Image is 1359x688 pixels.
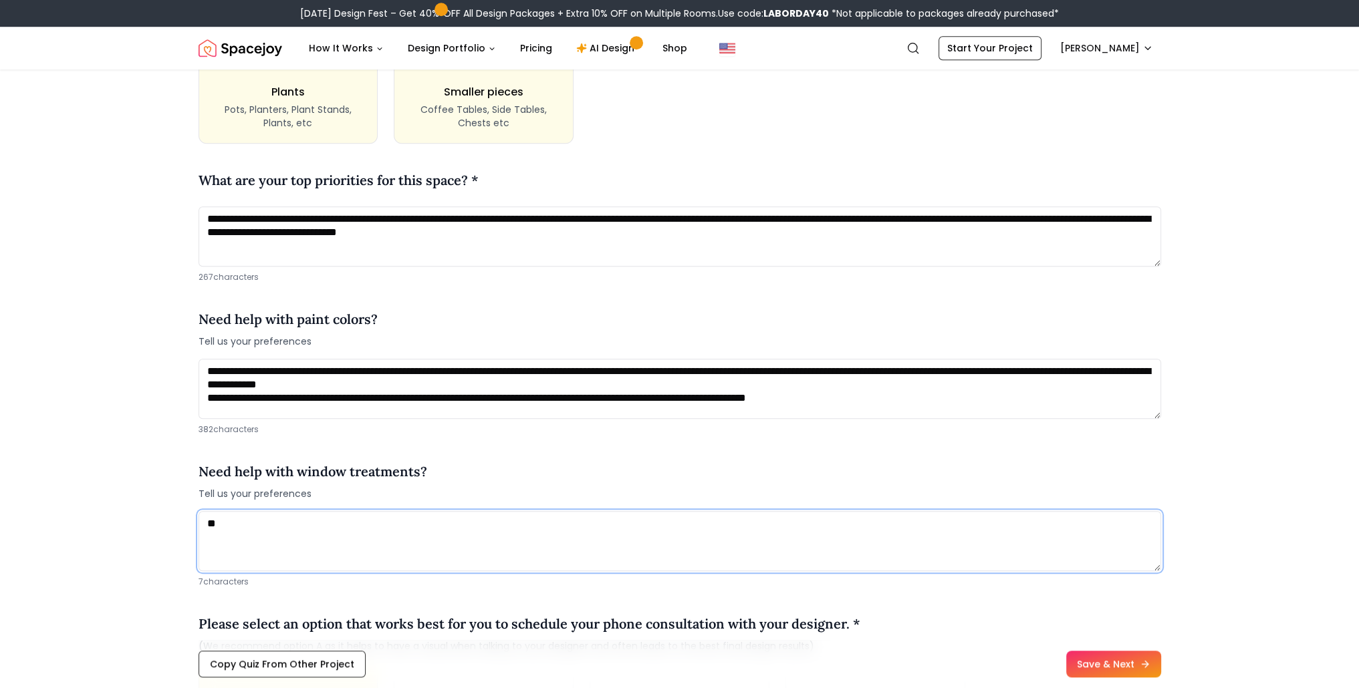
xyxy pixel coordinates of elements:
[199,487,427,500] span: Tell us your preferences
[718,7,829,20] span: Use code:
[829,7,1059,20] span: *Not applicable to packages already purchased*
[763,7,829,20] b: LABORDAY40
[199,335,378,348] span: Tell us your preferences
[1052,36,1161,60] button: [PERSON_NAME]
[939,36,1041,60] a: Start Your Project
[213,103,364,130] p: Pots, Planters, Plant Stands, Plants, etc
[199,309,378,329] h4: Need help with paint colors?
[199,170,479,190] h4: What are your top priorities for this space? *
[199,424,1161,435] p: 382 characters
[199,35,282,61] a: Spacejoy
[300,7,1059,20] div: [DATE] Design Fest – Get 40% OFF All Design Packages + Extra 10% OFF on Multiple Rooms.
[719,40,735,56] img: United States
[199,639,860,653] span: (We recommend option A as it helps to have a visual when talking to your designer and often leads...
[444,84,523,100] h3: Smaller pieces
[199,576,1161,587] p: 7 characters
[199,35,282,61] img: Spacejoy Logo
[199,272,1161,283] p: 267 characters
[1066,651,1161,677] button: Save & Next
[566,35,649,61] a: AI Design
[271,84,305,100] h3: Plants
[199,614,860,634] h4: Please select an option that works best for you to schedule your phone consultation with your des...
[397,35,507,61] button: Design Portfolio
[298,35,698,61] nav: Main
[199,462,427,482] h4: Need help with window treatments?
[652,35,698,61] a: Shop
[298,35,394,61] button: How It Works
[199,27,1161,69] nav: Global
[408,103,560,130] p: Coffee Tables, Side Tables, Chests etc
[199,651,366,677] button: Copy Quiz From Other Project
[509,35,563,61] a: Pricing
